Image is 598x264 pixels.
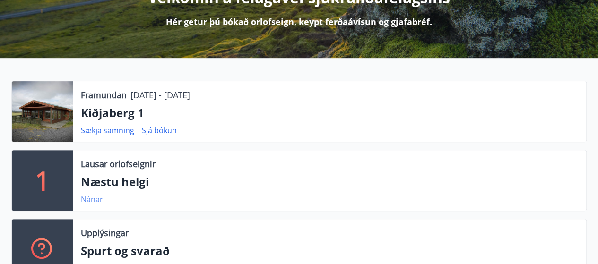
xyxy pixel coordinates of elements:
p: Lausar orlofseignir [81,158,156,170]
p: 1 [35,162,50,198]
p: Upplýsingar [81,227,129,239]
a: Sjá bókun [142,125,177,136]
p: Hér getur þú bókað orlofseign, keypt ferðaávísun og gjafabréf. [166,16,432,28]
a: Sækja samning [81,125,134,136]
p: Framundan [81,89,127,101]
p: Spurt og svarað [81,243,579,259]
p: Næstu helgi [81,174,579,190]
p: Kiðjaberg 1 [81,105,579,121]
a: Nánar [81,194,103,204]
p: [DATE] - [DATE] [130,89,190,101]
